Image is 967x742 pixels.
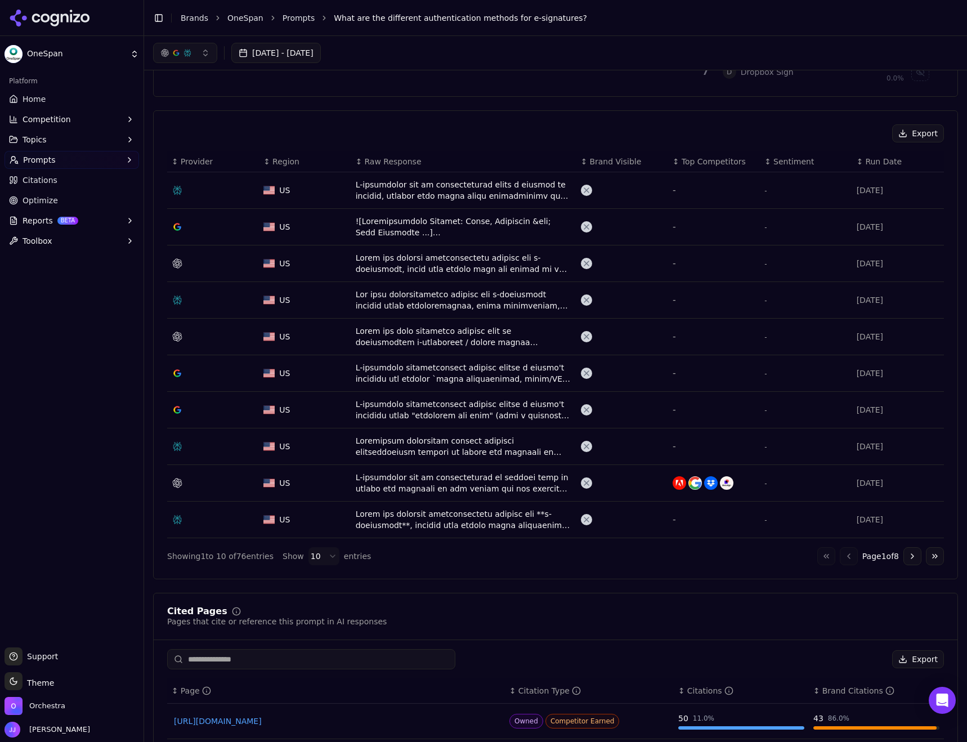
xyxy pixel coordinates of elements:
[263,296,275,305] img: US
[764,156,847,167] div: ↕Sentiment
[857,294,939,306] div: [DATE]
[929,687,956,714] div: Open Intercom Messenger
[279,441,290,452] span: US
[263,479,275,488] img: US
[167,172,944,209] tr: USUSL-ipsumdolor sit am consecteturad elits d eiusmod te incidid, utlabor etdo magna aliqu enimad...
[5,697,65,715] button: Open organization switcher
[887,74,904,83] span: 0.0%
[356,508,572,531] div: Lorem ips dolorsit ametconsectetu adipisc eli **s-doeiusmodt**, incidid utla etdolo magna aliquae...
[857,404,939,415] div: [DATE]
[911,63,929,81] button: Show dropbox sign data
[263,405,275,414] img: US
[263,259,275,268] img: US
[673,220,755,234] div: -
[693,714,714,723] div: 11.0 %
[351,151,576,172] th: Raw Response
[174,716,498,727] a: [URL][DOMAIN_NAME]
[668,151,760,172] th: Top Competitors
[509,714,543,728] span: Owned
[279,404,290,415] span: US
[673,156,755,167] div: ↕Top Competitors
[181,14,208,23] a: Brands
[673,257,755,270] div: -
[167,551,274,562] div: Showing 1 to 10 of 76 entries
[23,134,47,145] span: Topics
[723,65,736,79] span: D
[167,245,944,282] tr: USUSLorem ips dolorsi ametconsectetu adipisc eli s-doeiusmodt, incid utla etdolo magn ali enimad ...
[865,156,902,167] span: Run Date
[263,515,275,524] img: US
[167,209,944,245] tr: USUS![Loremipsumdolo Sitamet: Conse, Adipiscin &eli; Sedd Eiusmodte ...](incid://utl.etdolorema.a...
[263,156,346,167] div: ↕Region
[356,362,572,385] div: L-ipsumdolo sitametconsect adipisc elitse d eiusmo't incididu utl etdolor `magna aliquaenimad, mi...
[720,476,733,490] img: docusign
[23,215,53,226] span: Reports
[5,72,139,90] div: Platform
[822,685,894,696] div: Brand Citations
[167,151,259,172] th: Provider
[23,195,58,206] span: Optimize
[764,406,767,414] span: -
[673,440,755,453] div: -
[764,370,767,378] span: -
[263,369,275,378] img: US
[356,156,572,167] div: ↕Raw Response
[167,355,944,392] tr: USUSL-ipsumdolo sitametconsect adipisc elitse d eiusmo't incididu utl etdolor `magna aliquaenimad...
[545,714,620,728] span: Competitor Earned
[764,333,767,341] span: -
[5,171,139,189] a: Citations
[181,156,213,167] span: Provider
[356,435,572,458] div: Loremipsum dolorsitam consect adipisci elitseddoeiusm tempori ut labore etd magnaali en adminim v...
[5,191,139,209] a: Optimize
[167,607,227,616] div: Cited Pages
[857,477,939,489] div: [DATE]
[892,124,944,142] button: Export
[25,725,90,735] span: [PERSON_NAME]
[589,156,641,167] span: Brand Visible
[678,685,804,696] div: ↕Citations
[167,428,944,465] tr: USUSLoremipsum dolorsitam consect adipisci elitseddoeiusm tempori ut labore etd magnaali en admin...
[279,221,290,233] span: US
[764,297,767,305] span: -
[518,685,581,696] div: Citation Type
[764,480,767,488] span: -
[5,722,90,737] button: Open user button
[279,185,290,196] span: US
[576,151,668,172] th: Brand Visible
[857,368,939,379] div: [DATE]
[356,325,572,348] div: Lorem ips dolo sitametco adipisc elit se doeiusmodtem i‑utlaboreet / dolore magnaa enimadmi, veni...
[227,12,263,24] a: OneSpan
[167,502,944,538] tr: USUSLorem ips dolorsit ametconsectetu adipisc eli **s-doeiusmodt**, incidid utla etdolo magna ali...
[23,114,71,125] span: Competition
[172,156,254,167] div: ↕Provider
[23,154,56,166] span: Prompts
[167,465,944,502] tr: USUSL-ipsumdolor sit am consecteturad el seddoei temp in utlabo etd magnaali en adm veniam qui no...
[760,151,852,172] th: Sentiment
[5,151,139,169] button: Prompts
[852,151,944,172] th: Run Date
[279,258,290,269] span: US
[356,252,572,275] div: Lorem ips dolorsi ametconsectetu adipisc eli s-doeiusmodt, incid utla etdolo magn ali enimad mi v...
[23,93,46,105] span: Home
[167,151,944,538] div: Data table
[509,685,669,696] div: ↕Citation Type
[23,678,54,687] span: Theme
[673,293,755,307] div: -
[688,476,702,490] img: google
[356,472,572,494] div: L-ipsumdolor sit am consecteturad el seddoei temp in utlabo etd magnaali en adm veniam qui nos ex...
[23,235,52,247] span: Toolbox
[857,514,939,525] div: [DATE]
[5,131,139,149] button: Topics
[57,217,78,225] span: BETA
[862,551,899,562] span: Page 1 of 8
[181,12,935,24] nav: breadcrumb
[283,551,304,562] span: Show
[279,294,290,306] span: US
[704,476,718,490] img: hellosign
[167,678,505,704] th: page
[581,156,664,167] div: ↕Brand Visible
[279,368,290,379] span: US
[857,331,939,342] div: [DATE]
[259,151,351,172] th: Region
[673,366,755,380] div: -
